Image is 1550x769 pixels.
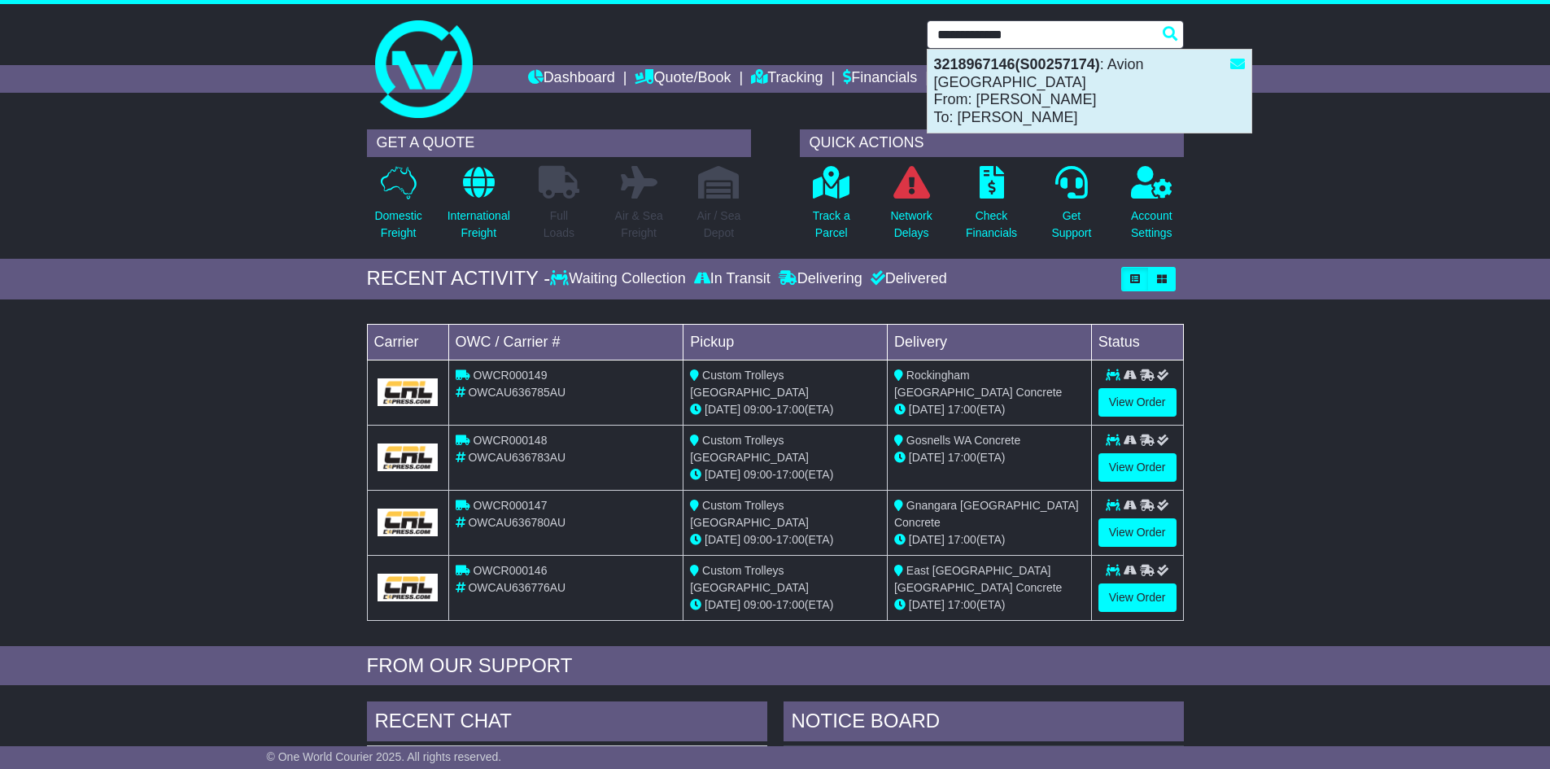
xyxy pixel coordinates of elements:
div: RECENT ACTIVITY - [367,267,551,291]
span: Rockingham [GEOGRAPHIC_DATA] Concrete [894,369,1062,399]
a: Dashboard [528,65,615,93]
p: Check Financials [966,208,1017,242]
span: OWCAU636785AU [468,386,565,399]
div: - (ETA) [690,596,880,614]
a: View Order [1098,388,1177,417]
td: Delivery [887,324,1091,360]
a: Quote/Book [635,65,731,93]
span: 17:00 [776,468,805,481]
p: Air & Sea Freight [615,208,663,242]
span: [DATE] [705,468,740,481]
span: OWCR000149 [473,369,547,382]
a: Track aParcel [812,165,851,251]
a: Financials [843,65,917,93]
td: Status [1091,324,1183,360]
span: 17:00 [948,533,976,546]
p: International Freight [448,208,510,242]
a: View Order [1098,583,1177,612]
img: GetCarrierServiceLogo [378,378,439,406]
span: 17:00 [776,598,805,611]
div: FROM OUR SUPPORT [367,654,1184,678]
span: East [GEOGRAPHIC_DATA] [GEOGRAPHIC_DATA] Concrete [894,564,1062,594]
span: 09:00 [744,468,772,481]
span: [DATE] [705,533,740,546]
span: OWCR000146 [473,564,547,577]
span: Custom Trolleys [GEOGRAPHIC_DATA] [690,369,809,399]
div: : Avion [GEOGRAPHIC_DATA] From: [PERSON_NAME] To: [PERSON_NAME] [928,50,1251,133]
img: GetCarrierServiceLogo [378,574,439,601]
div: - (ETA) [690,401,880,418]
span: [DATE] [909,403,945,416]
a: AccountSettings [1130,165,1173,251]
div: (ETA) [894,449,1085,466]
p: Account Settings [1131,208,1172,242]
span: 17:00 [948,403,976,416]
p: Network Delays [890,208,932,242]
p: Domestic Freight [374,208,421,242]
div: In Transit [690,270,775,288]
a: CheckFinancials [965,165,1018,251]
span: 17:00 [776,533,805,546]
div: (ETA) [894,401,1085,418]
span: 17:00 [948,451,976,464]
div: GET A QUOTE [367,129,751,157]
div: - (ETA) [690,531,880,548]
td: OWC / Carrier # [448,324,683,360]
div: - (ETA) [690,466,880,483]
span: 17:00 [948,598,976,611]
a: View Order [1098,453,1177,482]
span: © One World Courier 2025. All rights reserved. [267,750,502,763]
span: [DATE] [705,598,740,611]
a: View Order [1098,518,1177,547]
p: Full Loads [539,208,579,242]
div: (ETA) [894,596,1085,614]
div: Delivering [775,270,867,288]
span: OWCR000147 [473,499,547,512]
strong: 3218967146(S00257174) [934,56,1100,72]
div: RECENT CHAT [367,701,767,745]
span: [DATE] [909,598,945,611]
span: OWCAU636776AU [468,581,565,594]
div: (ETA) [894,531,1085,548]
span: 09:00 [744,598,772,611]
img: GetCarrierServiceLogo [378,443,439,471]
td: Pickup [683,324,888,360]
p: Air / Sea Depot [697,208,741,242]
span: Custom Trolleys [GEOGRAPHIC_DATA] [690,434,809,464]
p: Track a Parcel [813,208,850,242]
span: OWCR000148 [473,434,547,447]
div: QUICK ACTIONS [800,129,1184,157]
span: 09:00 [744,403,772,416]
div: Delivered [867,270,947,288]
span: [DATE] [909,533,945,546]
span: [DATE] [909,451,945,464]
span: Gnangara [GEOGRAPHIC_DATA] Concrete [894,499,1079,529]
span: Custom Trolleys [GEOGRAPHIC_DATA] [690,499,809,529]
a: Tracking [751,65,823,93]
div: Waiting Collection [550,270,689,288]
span: 17:00 [776,403,805,416]
td: Carrier [367,324,448,360]
p: Get Support [1051,208,1091,242]
span: OWCAU636783AU [468,451,565,464]
a: GetSupport [1050,165,1092,251]
span: OWCAU636780AU [468,516,565,529]
a: NetworkDelays [889,165,932,251]
span: [DATE] [705,403,740,416]
a: InternationalFreight [447,165,511,251]
div: NOTICE BOARD [784,701,1184,745]
span: Custom Trolleys [GEOGRAPHIC_DATA] [690,564,809,594]
span: Gosnells WA Concrete [906,434,1020,447]
img: GetCarrierServiceLogo [378,509,439,536]
span: 09:00 [744,533,772,546]
a: DomesticFreight [373,165,422,251]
